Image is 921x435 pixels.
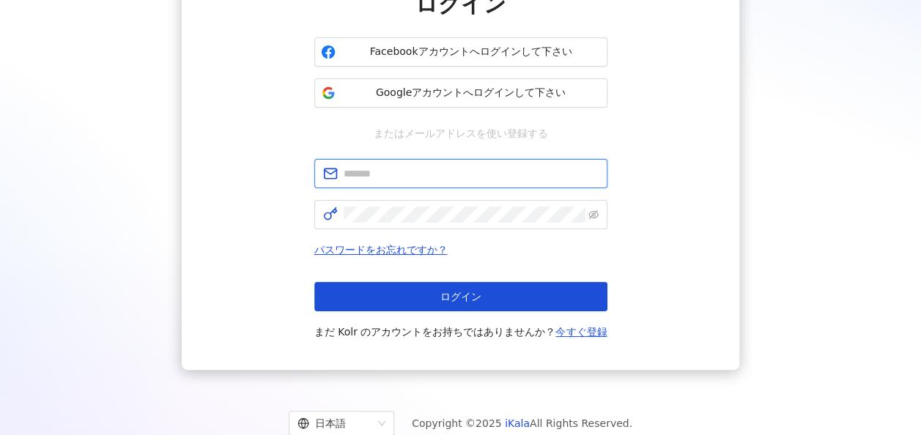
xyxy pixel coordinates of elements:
a: 今すぐ登録 [555,326,607,338]
span: またはメールアドレスを使い登録する [363,125,558,141]
span: Googleアカウントへログインして下さい [341,86,601,100]
button: Facebookアカウントへログインして下さい [314,37,607,67]
button: Googleアカウントへログインして下さい [314,78,607,108]
a: パスワードをお忘れですか？ [314,244,448,256]
span: Facebookアカウントへログインして下さい [341,45,601,59]
span: まだ Kolr のアカウントをお持ちではありませんか？ [314,323,607,341]
span: eye-invisible [588,209,599,220]
span: Copyright © 2025 All Rights Reserved. [412,414,632,432]
div: 日本語 [297,412,372,435]
span: ログイン [440,291,481,302]
button: ログイン [314,282,607,311]
a: iKala [505,417,530,429]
